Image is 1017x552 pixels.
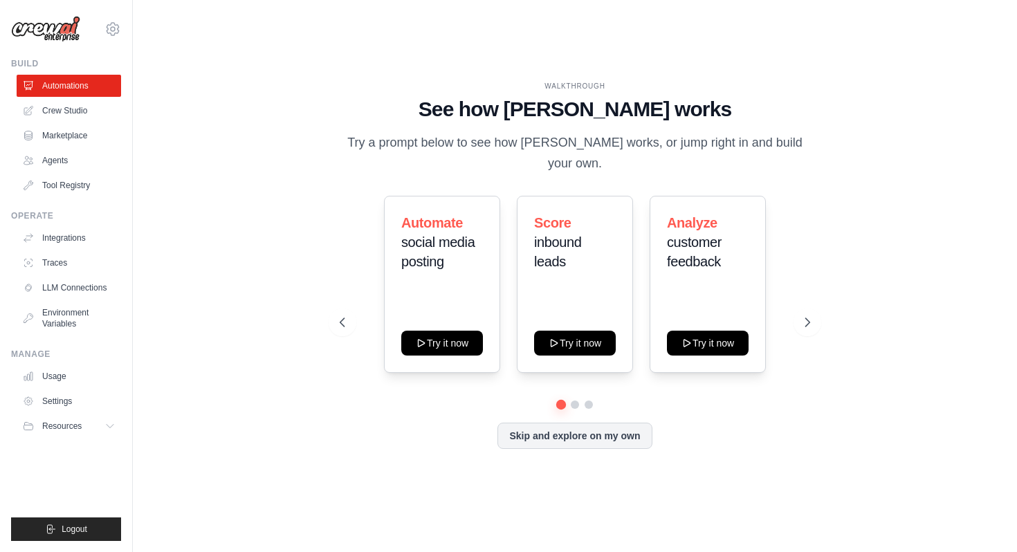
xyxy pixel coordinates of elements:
span: Logout [62,524,87,535]
a: LLM Connections [17,277,121,299]
img: Logo [11,16,80,42]
div: Build [11,58,121,69]
a: Traces [17,252,121,274]
span: Resources [42,421,82,432]
a: Agents [17,149,121,172]
span: customer feedback [667,234,722,269]
a: Crew Studio [17,100,121,122]
a: Usage [17,365,121,387]
h1: See how [PERSON_NAME] works [340,97,810,122]
a: Settings [17,390,121,412]
button: Resources [17,415,121,437]
span: Automate [401,215,463,230]
a: Integrations [17,227,121,249]
span: Analyze [667,215,717,230]
a: Environment Variables [17,302,121,335]
a: Automations [17,75,121,97]
span: social media posting [401,234,475,269]
p: Try a prompt below to see how [PERSON_NAME] works, or jump right in and build your own. [342,133,807,174]
a: Marketplace [17,125,121,147]
a: Tool Registry [17,174,121,196]
div: Manage [11,349,121,360]
button: Try it now [534,331,616,356]
button: Try it now [667,331,749,356]
span: Score [534,215,571,230]
button: Skip and explore on my own [497,423,652,449]
button: Try it now [401,331,483,356]
div: WALKTHROUGH [340,81,810,91]
span: inbound leads [534,234,581,269]
button: Logout [11,517,121,541]
div: Operate [11,210,121,221]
